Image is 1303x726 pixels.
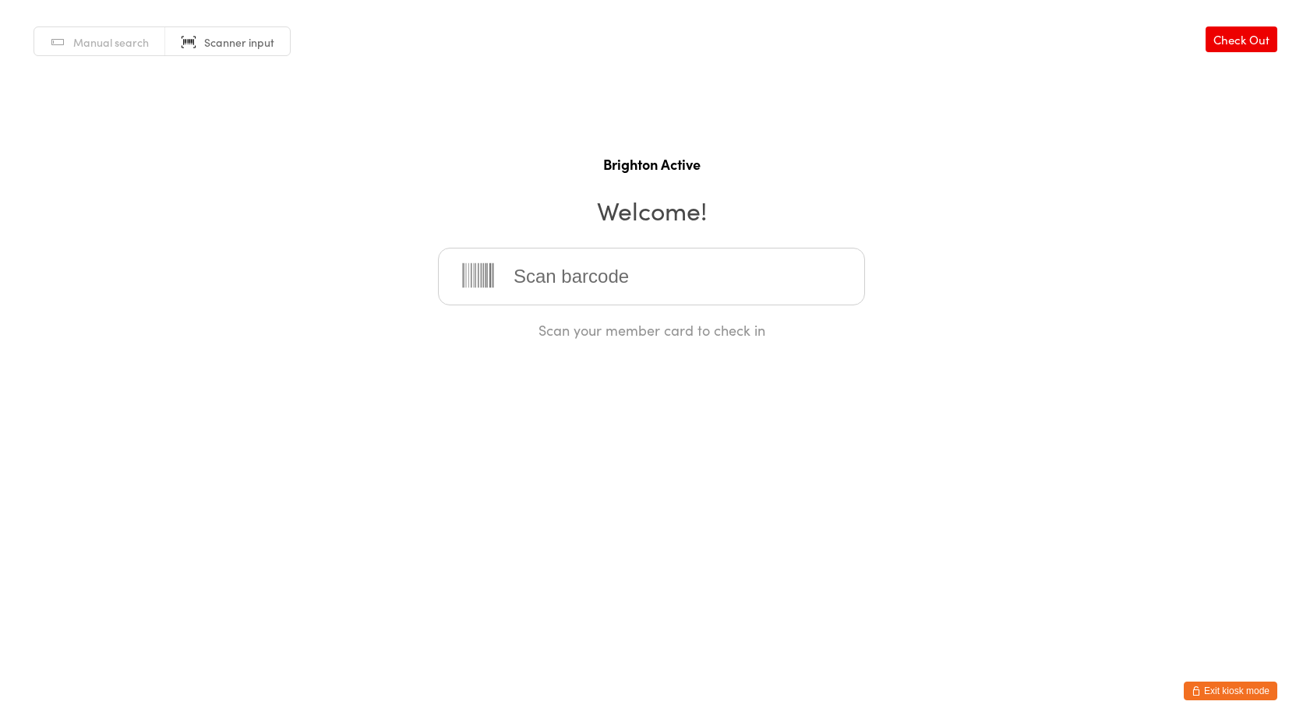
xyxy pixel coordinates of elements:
[438,320,865,340] div: Scan your member card to check in
[16,192,1287,227] h2: Welcome!
[16,154,1287,174] h1: Brighton Active
[204,34,274,50] span: Scanner input
[73,34,149,50] span: Manual search
[1206,26,1277,52] a: Check Out
[438,248,865,305] input: Scan barcode
[1184,682,1277,700] button: Exit kiosk mode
